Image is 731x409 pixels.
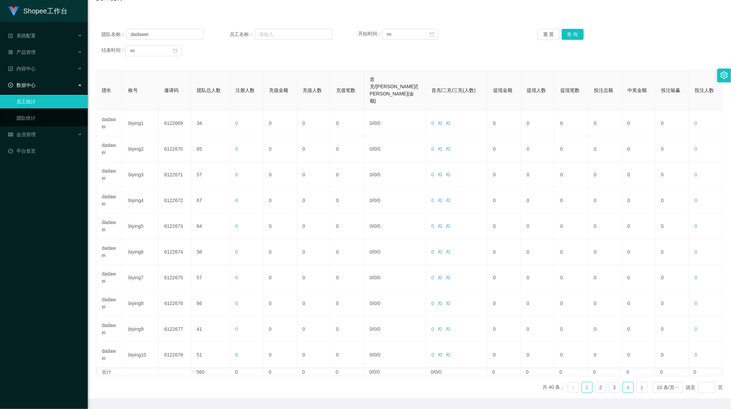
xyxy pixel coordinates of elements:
[331,342,364,368] td: 0
[378,301,380,306] span: 0
[297,188,331,213] td: 0
[588,342,622,368] td: 0
[588,162,622,188] td: 0
[588,265,622,291] td: 0
[128,87,138,93] span: 账号
[364,342,426,368] td: / /
[426,136,488,162] td: / /
[264,342,297,368] td: 0
[426,162,488,188] td: / /
[582,382,592,393] a: 1
[588,213,622,239] td: 0
[426,342,488,368] td: / /
[370,77,418,104] span: 首充/[PERSON_NAME]/[PERSON_NAME](金额)
[521,239,555,265] td: 0
[656,342,689,368] td: 0
[374,249,376,255] span: 0
[16,111,82,125] a: 团队统计
[378,249,380,255] span: 0
[159,188,191,213] td: 6122672
[431,275,434,280] span: 0
[264,316,297,342] td: 0
[656,239,689,265] td: 0
[429,32,434,37] i: 图标: calendar
[374,223,376,229] span: 0
[331,213,364,239] td: 0
[588,291,622,316] td: 0
[123,316,159,342] td: biying9
[374,275,376,280] span: 0
[235,198,238,203] span: 0
[439,198,442,203] span: 0
[123,136,159,162] td: biying2
[264,291,297,316] td: 0
[264,213,297,239] td: 0
[191,265,230,291] td: 57
[159,291,191,316] td: 6122676
[656,291,689,316] td: 0
[431,223,434,229] span: 0
[364,110,426,136] td: / /
[555,342,588,368] td: 0
[439,249,442,255] span: 0
[695,275,697,280] span: 0
[695,172,697,177] span: 0
[364,213,426,239] td: / /
[191,213,230,239] td: 64
[191,188,230,213] td: 67
[609,382,620,393] li: 3
[588,369,622,376] td: 0
[656,110,689,136] td: 0
[370,120,373,126] span: 0
[96,342,123,368] td: dadawei
[521,265,555,291] td: 0
[378,352,380,358] span: 0
[488,136,521,162] td: 0
[123,239,159,265] td: biying6
[96,188,123,213] td: dadawei
[595,382,606,393] li: 2
[297,342,331,368] td: 0
[331,239,364,265] td: 0
[636,382,647,393] li: 下一页
[555,162,588,188] td: 0
[378,326,380,332] span: 0
[623,382,634,393] li: 4
[264,136,297,162] td: 0
[235,326,238,332] span: 0
[374,326,376,332] span: 0
[297,316,331,342] td: 0
[235,172,238,177] span: 0
[582,382,593,393] li: 1
[431,198,434,203] span: 0
[720,71,728,79] i: 图标: setting
[628,87,647,93] span: 中奖金额
[695,87,714,93] span: 投注人数
[448,120,450,126] span: 0
[378,198,380,203] span: 0
[96,265,123,291] td: dadawei
[426,239,488,265] td: / /
[431,352,434,358] span: 0
[378,172,380,177] span: 0
[488,162,521,188] td: 0
[426,110,488,136] td: / /
[96,213,123,239] td: dadawei
[364,239,426,265] td: / /
[331,316,364,342] td: 0
[358,31,382,37] span: 开始时间：
[588,316,622,342] td: 0
[656,265,689,291] td: 0
[448,198,450,203] span: 0
[488,316,521,342] td: 0
[370,301,373,306] span: 0
[656,136,689,162] td: 0
[8,83,13,87] i: 图标: check-circle-o
[521,188,555,213] td: 0
[264,110,297,136] td: 0
[596,382,606,393] a: 2
[622,188,656,213] td: 0
[297,291,331,316] td: 0
[96,110,123,136] td: dadawei
[370,326,373,332] span: 0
